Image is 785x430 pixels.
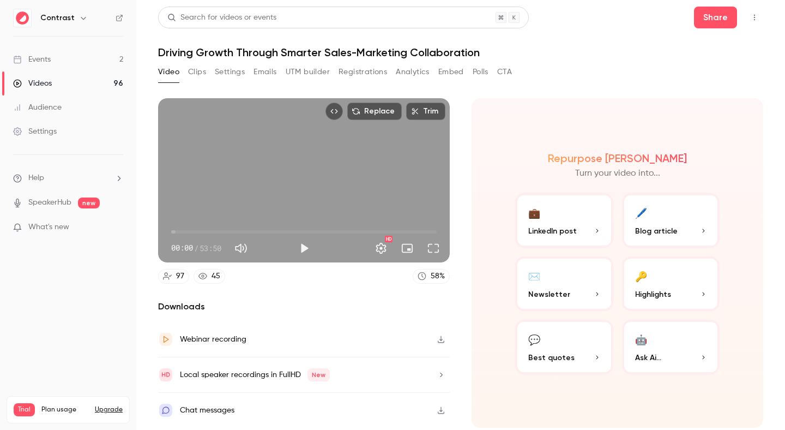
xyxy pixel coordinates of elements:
div: 🖊️ [635,204,647,221]
a: 97 [158,269,189,284]
h2: Repurpose [PERSON_NAME] [548,152,687,165]
button: 💼LinkedIn post [515,193,613,248]
span: Best quotes [528,352,575,363]
button: Turn on miniplayer [396,237,418,259]
div: Settings [13,126,57,137]
button: Analytics [396,63,430,81]
a: SpeakerHub [28,197,71,208]
button: Play [293,237,315,259]
a: 58% [413,269,450,284]
div: Events [13,54,51,65]
div: HD [385,236,392,242]
button: Clips [188,63,206,81]
div: 45 [212,271,220,282]
span: Help [28,172,44,184]
button: Mute [230,237,252,259]
button: Emails [253,63,276,81]
img: Contrast [14,9,31,27]
button: 🖊️Blog article [622,193,720,248]
span: Ask Ai... [635,352,661,363]
button: 💬Best quotes [515,320,613,374]
button: Trim [406,103,445,120]
span: Newsletter [528,289,570,300]
button: Polls [473,63,488,81]
span: 53:50 [200,242,221,254]
h6: Contrast [40,13,75,23]
button: ✉️Newsletter [515,256,613,311]
span: new [78,198,100,208]
span: / [194,242,198,254]
button: Replace [347,103,402,120]
span: New [307,368,330,381]
button: Registrations [339,63,387,81]
button: Settings [215,63,245,81]
li: help-dropdown-opener [13,172,123,184]
span: LinkedIn post [528,225,577,237]
button: Upgrade [95,405,123,414]
div: Search for videos or events [167,12,276,23]
span: What's new [28,222,69,233]
p: Turn your video into... [575,167,660,180]
h1: Driving Growth Through Smarter Sales-Marketing Collaboration [158,46,763,59]
button: Video [158,63,179,81]
button: Embed video [325,103,343,120]
button: 🔑Highlights [622,256,720,311]
iframe: Noticeable Trigger [110,223,123,232]
span: Highlights [635,289,671,300]
button: Settings [370,237,392,259]
button: Embed [438,63,464,81]
div: 💼 [528,204,540,221]
div: Local speaker recordings in FullHD [180,368,330,381]
span: 00:00 [171,242,193,254]
div: 🤖 [635,331,647,348]
button: Top Bar Actions [746,9,763,26]
div: 58 % [431,271,445,282]
div: Chat messages [180,404,234,417]
button: Share [694,7,737,28]
span: Blog article [635,225,678,237]
div: 💬 [528,331,540,348]
div: Webinar recording [180,333,246,346]
div: Videos [13,78,52,89]
button: UTM builder [286,63,330,81]
button: CTA [497,63,512,81]
h2: Downloads [158,300,450,313]
div: ✉️ [528,267,540,284]
span: Trial [14,403,35,416]
div: 00:00 [171,242,221,254]
span: Plan usage [41,405,88,414]
button: Full screen [422,237,444,259]
div: 🔑 [635,267,647,284]
div: Audience [13,102,62,113]
a: 45 [194,269,225,284]
button: 🤖Ask Ai... [622,320,720,374]
div: 97 [176,271,184,282]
